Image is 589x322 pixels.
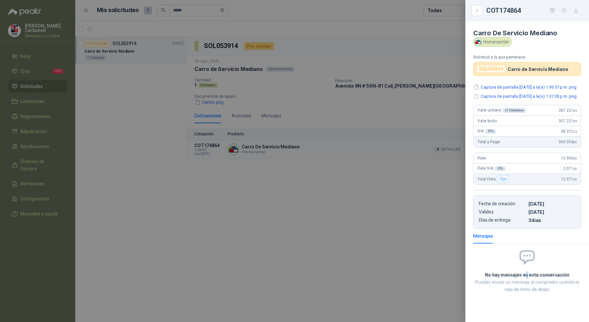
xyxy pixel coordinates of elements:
span: Valor unitario [477,108,527,113]
div: 19 % [494,166,506,171]
span: ,00 [573,140,577,144]
span: ,00 [573,157,577,160]
span: Flete IVA [477,166,506,171]
button: Captura de pantalla [DATE] a la(s) 1.36.57 p.m..png [473,84,577,91]
button: Close [473,7,481,14]
h4: Carro De Servicio Mediano [473,29,581,37]
p: Fecha de creación [479,201,526,207]
span: Total a Pagar [477,140,500,144]
div: x 1 Unidades [502,108,527,113]
p: [DATE] [528,201,576,207]
span: IVA [477,129,496,134]
span: 307.221 [559,108,577,113]
div: Homecenter [473,37,512,47]
span: Total Flete [477,175,510,183]
span: 2.071 [563,166,577,171]
p: Validez [479,209,526,215]
div: COT174864 [486,5,581,16]
p: [DATE] [528,209,576,215]
span: 12.971 [561,177,577,181]
p: Carro de Servicio Mediano [508,66,568,72]
span: 307.221 [559,119,577,123]
span: 365.594 [559,140,577,144]
p: 3 dias [528,217,576,223]
span: ,85 [573,119,577,123]
p: Solicitud a la que pertenece [473,55,581,59]
span: ,15 [573,130,577,133]
span: ,00 [573,178,577,181]
span: 10.900 [561,156,577,161]
span: ,85 [573,109,577,112]
p: Días de entrega [479,217,526,223]
div: 19 % [485,129,497,134]
span: 58.372 [561,129,577,134]
div: Fijo [497,175,509,183]
span: Flete [477,156,486,161]
span: Valor bruto [477,119,496,123]
span: ,00 [573,167,577,171]
div: Mensajes [473,232,493,240]
button: Captura de pantalla [DATE] a la(s) 1.37.03 p.m..png [473,93,577,100]
img: Company Logo [474,38,482,45]
div: SOL053914 [476,65,506,73]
